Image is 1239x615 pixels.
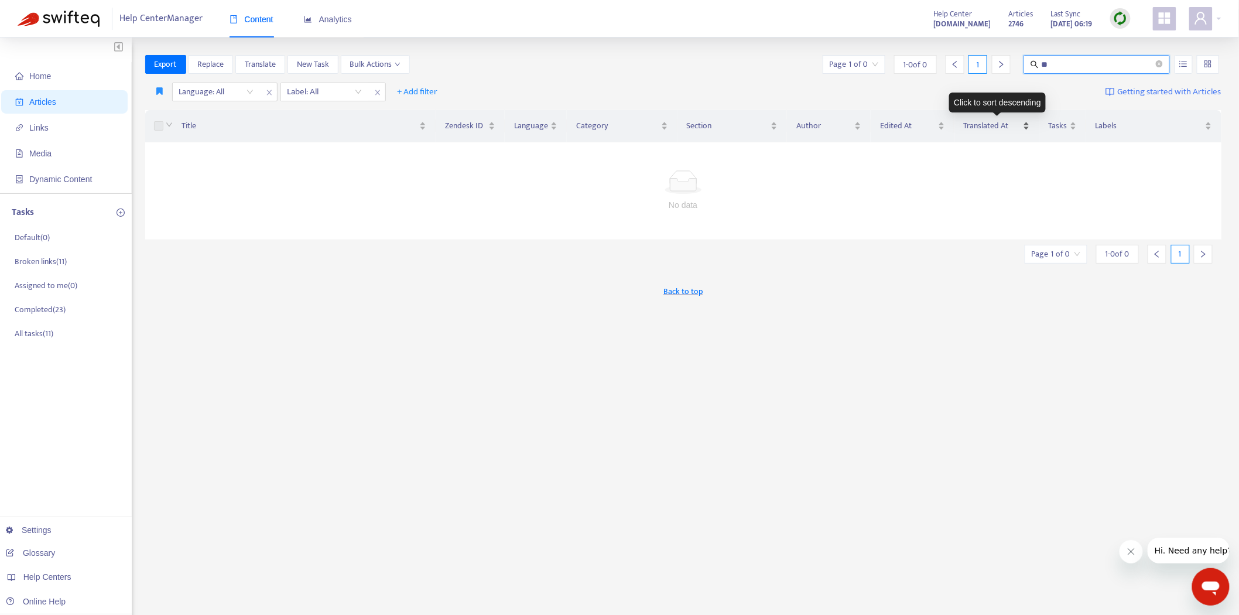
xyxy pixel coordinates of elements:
a: Getting started with Articles [1105,83,1221,101]
span: left [1153,250,1161,258]
span: Links [29,123,49,132]
span: Back to top [663,285,703,298]
button: Export [145,55,186,74]
strong: [DOMAIN_NAME] [934,18,991,30]
div: Click to sort descending [949,93,1046,112]
iframe: Close message [1120,540,1143,563]
span: Replace [197,58,224,71]
p: Tasks [12,206,34,220]
span: Zendesk ID [445,119,485,132]
button: New Task [287,55,338,74]
th: Section [677,110,787,142]
span: Language [514,119,548,132]
span: right [1199,250,1207,258]
span: Export [155,58,177,71]
span: Media [29,149,52,158]
span: Getting started with Articles [1118,86,1221,99]
iframe: Button to launch messaging window [1192,568,1230,606]
a: Settings [6,525,52,535]
div: 1 [1171,245,1190,264]
span: file-image [15,149,23,158]
div: No data [159,199,1208,211]
span: close-circle [1156,59,1163,70]
span: close [262,86,277,100]
th: Language [505,110,567,142]
span: search [1031,60,1039,69]
span: link [15,124,23,132]
span: down [166,121,173,128]
th: Author [787,110,871,142]
img: image-link [1105,87,1115,97]
span: New Task [297,58,329,71]
th: Category [567,110,677,142]
span: down [395,61,401,67]
p: Default ( 0 ) [15,231,50,244]
span: Edited At [880,119,936,132]
span: Last Sync [1051,8,1081,20]
button: Replace [188,55,233,74]
span: Analytics [304,15,352,24]
span: Author [796,119,852,132]
span: 1 - 0 of 0 [903,59,927,71]
span: left [951,60,959,69]
iframe: Message from company [1148,538,1230,563]
strong: 2746 [1009,18,1024,30]
span: account-book [15,98,23,106]
span: appstore [1158,11,1172,25]
th: Zendesk ID [436,110,504,142]
span: Articles [1009,8,1033,20]
strong: [DATE] 06:19 [1051,18,1093,30]
span: Hi. Need any help? [7,8,84,18]
button: Translate [235,55,285,74]
span: plus-circle [117,209,125,217]
th: Labels [1086,110,1221,142]
a: Glossary [6,548,55,558]
span: Translated At [964,119,1021,132]
span: Help Center [934,8,973,20]
a: [DOMAIN_NAME] [934,17,991,30]
p: Broken links ( 11 ) [15,255,67,268]
span: Category [576,119,659,132]
span: Articles [29,97,56,107]
span: right [997,60,1005,69]
th: Edited At [871,110,954,142]
span: Home [29,71,51,81]
span: area-chart [304,15,312,23]
span: close-circle [1156,60,1163,67]
p: Assigned to me ( 0 ) [15,279,77,292]
span: Translate [245,58,276,71]
span: Tasks [1049,119,1067,132]
th: Tasks [1039,110,1086,142]
div: 1 [968,55,987,74]
button: + Add filter [389,83,447,101]
span: Dynamic Content [29,175,92,184]
th: Translated At [954,110,1039,142]
img: Swifteq [18,11,100,27]
button: Bulk Actionsdown [341,55,410,74]
p: Completed ( 23 ) [15,303,66,316]
p: All tasks ( 11 ) [15,327,53,340]
span: + Add filter [398,85,438,99]
span: book [230,15,238,23]
span: Help Centers [23,572,71,582]
span: home [15,72,23,80]
span: Title [182,119,417,132]
span: Bulk Actions [350,58,401,71]
a: Online Help [6,597,66,606]
span: Section [687,119,768,132]
th: Title [172,110,436,142]
span: unordered-list [1179,60,1187,68]
span: user [1194,11,1208,25]
span: container [15,175,23,183]
button: unordered-list [1175,55,1193,74]
span: 1 - 0 of 0 [1105,248,1130,260]
span: Help Center Manager [120,8,203,30]
span: Labels [1096,119,1203,132]
img: sync.dc5367851b00ba804db3.png [1113,11,1128,26]
span: Content [230,15,273,24]
span: close [370,86,385,100]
